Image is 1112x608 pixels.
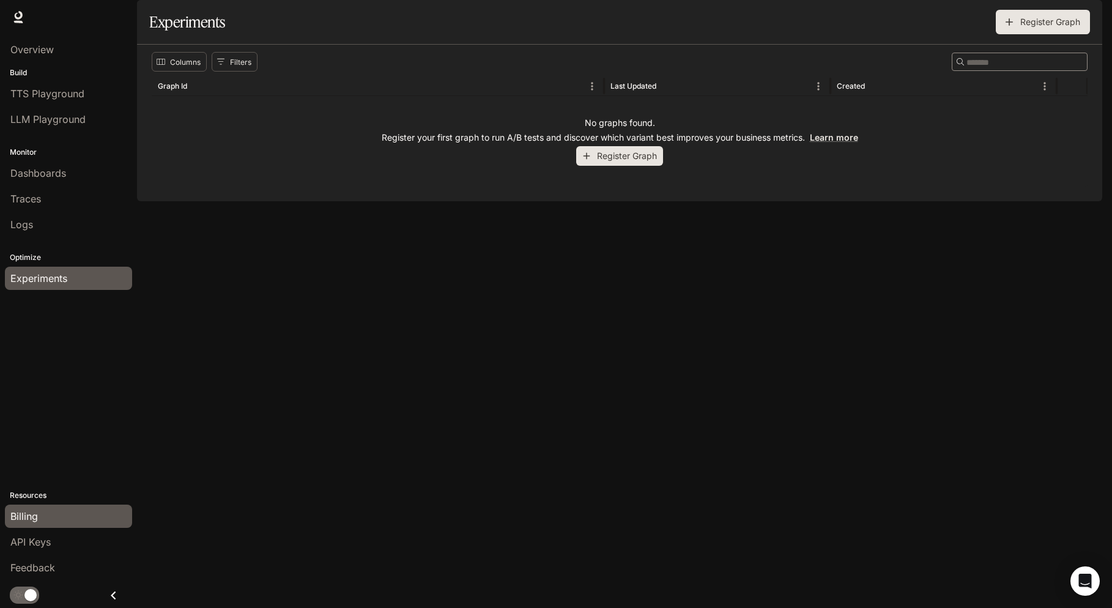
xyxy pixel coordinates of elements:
[158,81,187,91] div: Graph Id
[809,77,828,95] button: Menu
[583,77,601,95] button: Menu
[952,53,1088,71] div: Search
[658,77,676,95] button: Sort
[810,132,858,143] a: Learn more
[585,117,655,129] p: No graphs found.
[866,77,884,95] button: Sort
[996,10,1090,34] button: Register Graph
[1036,77,1054,95] button: Menu
[576,146,663,166] button: Register Graph
[149,10,225,34] h1: Experiments
[610,81,656,91] div: Last Updated
[188,77,207,95] button: Sort
[152,52,207,72] button: Select columns
[1070,566,1100,596] div: Open Intercom Messenger
[837,81,865,91] div: Created
[212,52,258,72] button: Show filters
[382,132,858,144] p: Register your first graph to run A/B tests and discover which variant best improves your business...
